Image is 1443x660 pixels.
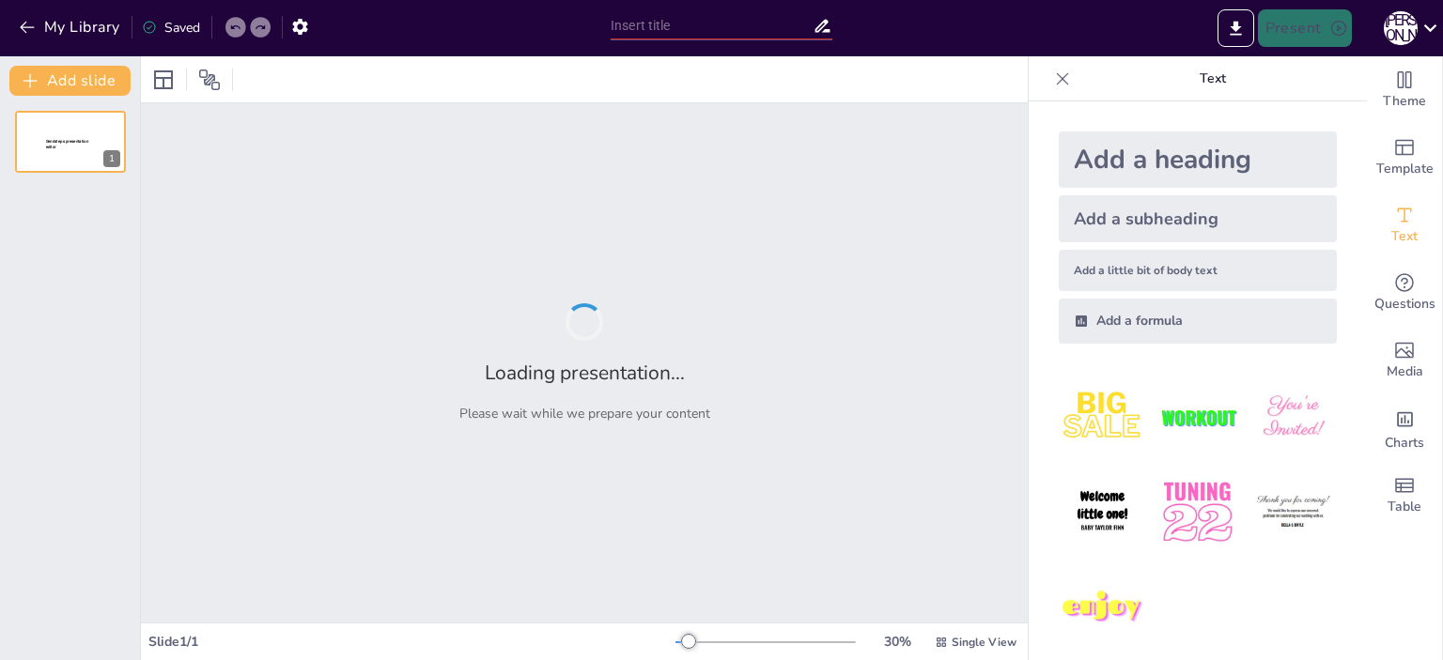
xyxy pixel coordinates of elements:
[148,65,178,95] div: Layout
[1249,374,1337,461] img: 3.jpeg
[15,111,126,173] div: 1
[103,150,120,167] div: 1
[198,69,221,91] span: Position
[1249,468,1337,556] img: 6.jpeg
[1387,361,1423,382] span: Media
[1258,9,1352,47] button: Present
[1059,299,1337,344] div: Add a formula
[9,66,131,96] button: Add slide
[1391,226,1418,247] span: Text
[459,405,710,422] p: Please wait while we prepare your content
[1384,9,1418,47] button: А [PERSON_NAME]
[1367,394,1442,462] div: Add charts and graphs
[14,12,128,42] button: My Library
[1367,124,1442,192] div: Add ready made slides
[1385,433,1424,453] span: Charts
[1388,497,1421,517] span: Table
[1059,564,1146,652] img: 7.jpeg
[1059,374,1146,461] img: 1.jpeg
[46,139,88,149] span: Sendsteps presentation editor
[142,19,200,37] div: Saved
[1154,468,1241,556] img: 5.jpeg
[148,633,675,651] div: Slide 1 / 1
[1367,56,1442,124] div: Change the overall theme
[1367,327,1442,394] div: Add images, graphics, shapes or video
[1383,91,1426,112] span: Theme
[952,635,1016,650] span: Single View
[1367,259,1442,327] div: Get real-time input from your audience
[1374,294,1435,315] span: Questions
[485,360,685,386] h2: Loading presentation...
[1376,159,1434,179] span: Template
[611,12,813,39] input: Insert title
[875,633,920,651] div: 30 %
[1059,250,1337,291] div: Add a little bit of body text
[1078,56,1348,101] p: Text
[1154,374,1241,461] img: 2.jpeg
[1367,462,1442,530] div: Add a table
[1059,468,1146,556] img: 4.jpeg
[1367,192,1442,259] div: Add text boxes
[1059,131,1337,188] div: Add a heading
[1059,195,1337,242] div: Add a subheading
[1384,11,1418,45] div: А [PERSON_NAME]
[1218,9,1254,47] button: Export to PowerPoint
